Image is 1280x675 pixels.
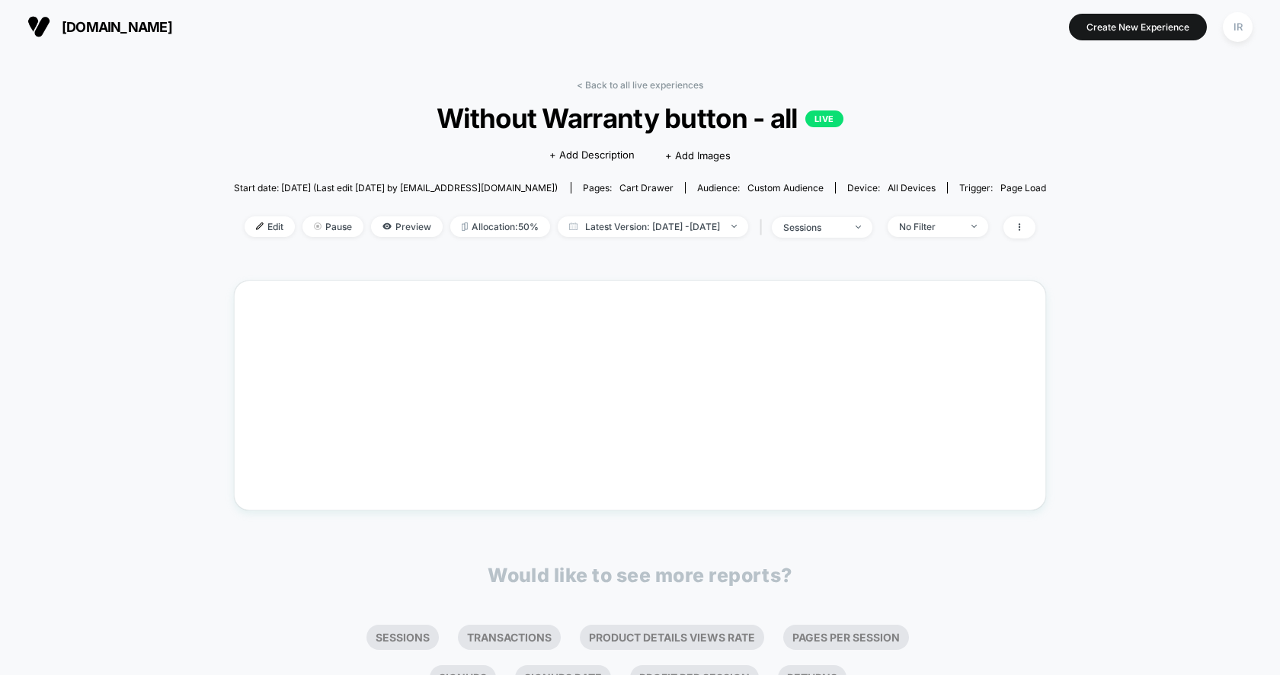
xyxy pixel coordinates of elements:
[959,182,1046,194] div: Trigger:
[899,221,960,232] div: No Filter
[549,148,635,163] span: + Add Description
[580,625,764,650] li: Product Details Views Rate
[462,222,468,231] img: rebalance
[1069,14,1207,40] button: Create New Experience
[888,182,936,194] span: all devices
[783,222,844,233] div: sessions
[488,564,792,587] p: Would like to see more reports?
[697,182,824,194] div: Audience:
[302,216,363,237] span: Pause
[27,15,50,38] img: Visually logo
[569,222,578,230] img: calendar
[577,79,703,91] a: < Back to all live experiences
[23,14,177,39] button: [DOMAIN_NAME]
[619,182,674,194] span: cart drawer
[1218,11,1257,43] button: IR
[366,625,439,650] li: Sessions
[731,225,737,228] img: end
[245,216,295,237] span: Edit
[583,182,674,194] div: Pages:
[558,216,748,237] span: Latest Version: [DATE] - [DATE]
[756,216,772,238] span: |
[805,110,843,127] p: LIVE
[1000,182,1046,194] span: Page Load
[450,216,550,237] span: Allocation: 50%
[314,222,322,230] img: end
[835,182,947,194] span: Device:
[62,19,172,35] span: [DOMAIN_NAME]
[256,222,264,230] img: edit
[747,182,824,194] span: Custom Audience
[856,226,861,229] img: end
[458,625,561,650] li: Transactions
[971,225,977,228] img: end
[665,149,731,162] span: + Add Images
[234,182,558,194] span: Start date: [DATE] (Last edit [DATE] by [EMAIL_ADDRESS][DOMAIN_NAME])
[371,216,443,237] span: Preview
[783,625,909,650] li: Pages Per Session
[1223,12,1253,42] div: IR
[274,102,1006,134] span: Without Warranty button - all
